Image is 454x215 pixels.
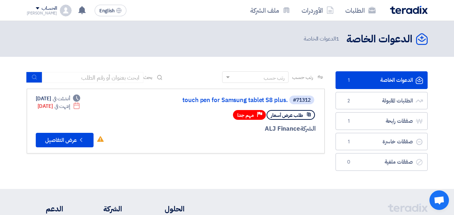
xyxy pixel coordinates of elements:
div: ALJ Finance [142,124,316,134]
span: رتب حسب [292,73,313,81]
span: 1 [345,118,353,125]
div: [DATE] [36,95,81,102]
span: English [99,8,114,13]
li: الدعم [27,203,63,214]
button: عرض التفاصيل [36,133,94,147]
input: ابحث بعنوان أو رقم الطلب [42,72,143,83]
div: Open chat [429,190,449,210]
img: profile_test.png [60,5,72,16]
a: touch pen for Samsung tablet S8 plus. [143,97,288,104]
span: 1 [345,138,353,146]
a: صفقات ملغية0 [336,153,428,171]
a: الطلبات [340,2,381,19]
div: الحساب [42,5,57,12]
span: الشركة [300,124,316,133]
a: صفقات خاسرة1 [336,133,428,151]
a: صفقات رابحة1 [336,112,428,130]
button: English [95,5,126,16]
span: 0 [345,159,353,166]
span: طلب عرض أسعار [271,112,303,119]
h2: الدعوات الخاصة [346,32,412,46]
span: الدعوات الخاصة [304,35,341,43]
div: #71312 [293,98,311,103]
li: الشركة [85,203,122,214]
span: 1 [336,35,339,43]
span: بحث [143,73,153,81]
a: الأوردرات [296,2,340,19]
span: مهم جدا [237,112,254,119]
img: Teradix logo [390,6,428,14]
a: الطلبات المقبولة2 [336,92,428,110]
li: الحلول [144,203,185,214]
div: [DATE] [38,102,81,110]
span: أنشئت في [53,95,70,102]
a: ملف الشركة [245,2,296,19]
span: 2 [345,97,353,105]
div: رتب حسب [264,74,285,82]
a: الدعوات الخاصة1 [336,71,428,89]
div: [PERSON_NAME] [27,11,57,15]
span: 1 [345,77,353,84]
span: إنتهت في [55,102,70,110]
